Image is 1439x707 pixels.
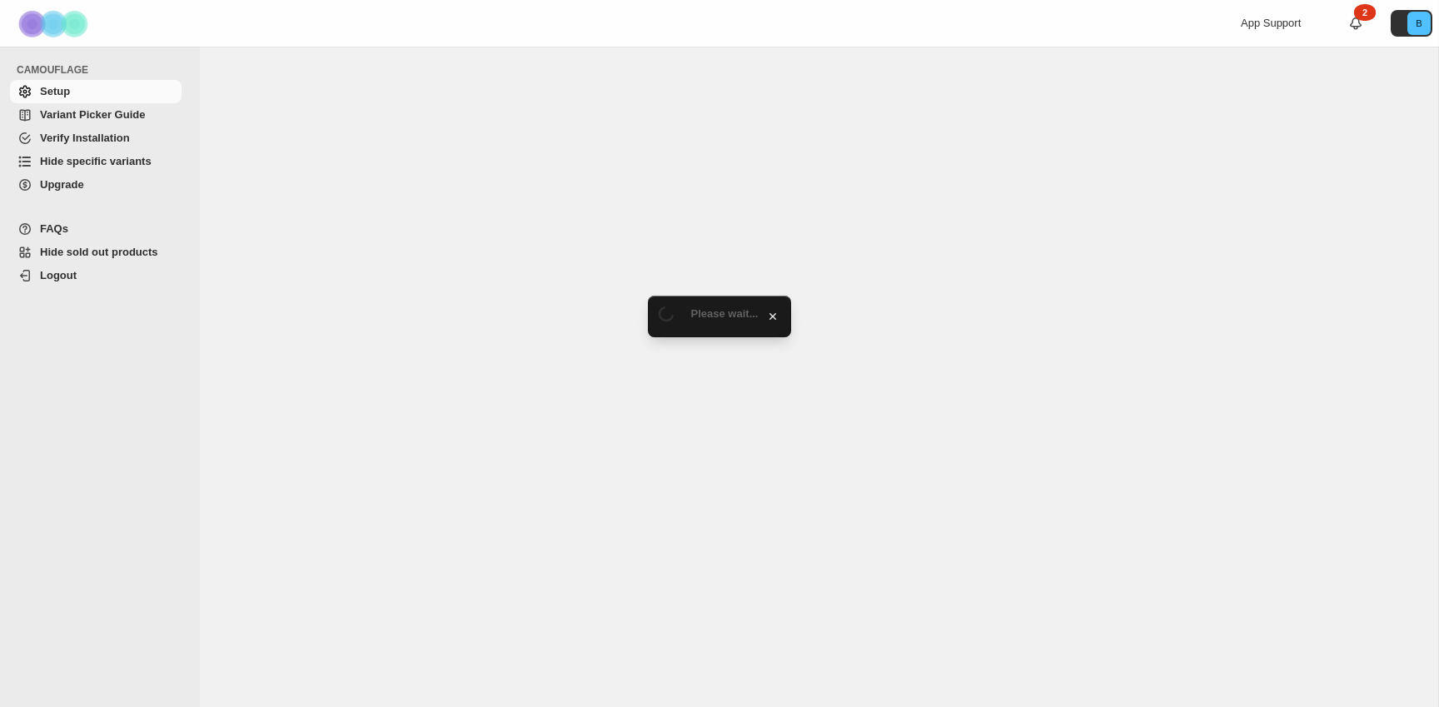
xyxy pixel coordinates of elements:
[40,108,145,121] span: Variant Picker Guide
[1416,18,1422,28] text: B
[10,173,182,197] a: Upgrade
[10,150,182,173] a: Hide specific variants
[1347,15,1364,32] a: 2
[10,264,182,287] a: Logout
[40,269,77,281] span: Logout
[40,85,70,97] span: Setup
[1407,12,1431,35] span: Avatar with initials B
[40,132,130,144] span: Verify Installation
[40,222,68,235] span: FAQs
[10,217,182,241] a: FAQs
[40,178,84,191] span: Upgrade
[10,103,182,127] a: Variant Picker Guide
[10,127,182,150] a: Verify Installation
[1354,4,1376,21] div: 2
[1241,17,1301,29] span: App Support
[691,307,759,320] span: Please wait...
[1391,10,1432,37] button: Avatar with initials B
[10,241,182,264] a: Hide sold out products
[13,1,97,47] img: Camouflage
[40,246,158,258] span: Hide sold out products
[40,155,152,167] span: Hide specific variants
[17,63,188,77] span: CAMOUFLAGE
[10,80,182,103] a: Setup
